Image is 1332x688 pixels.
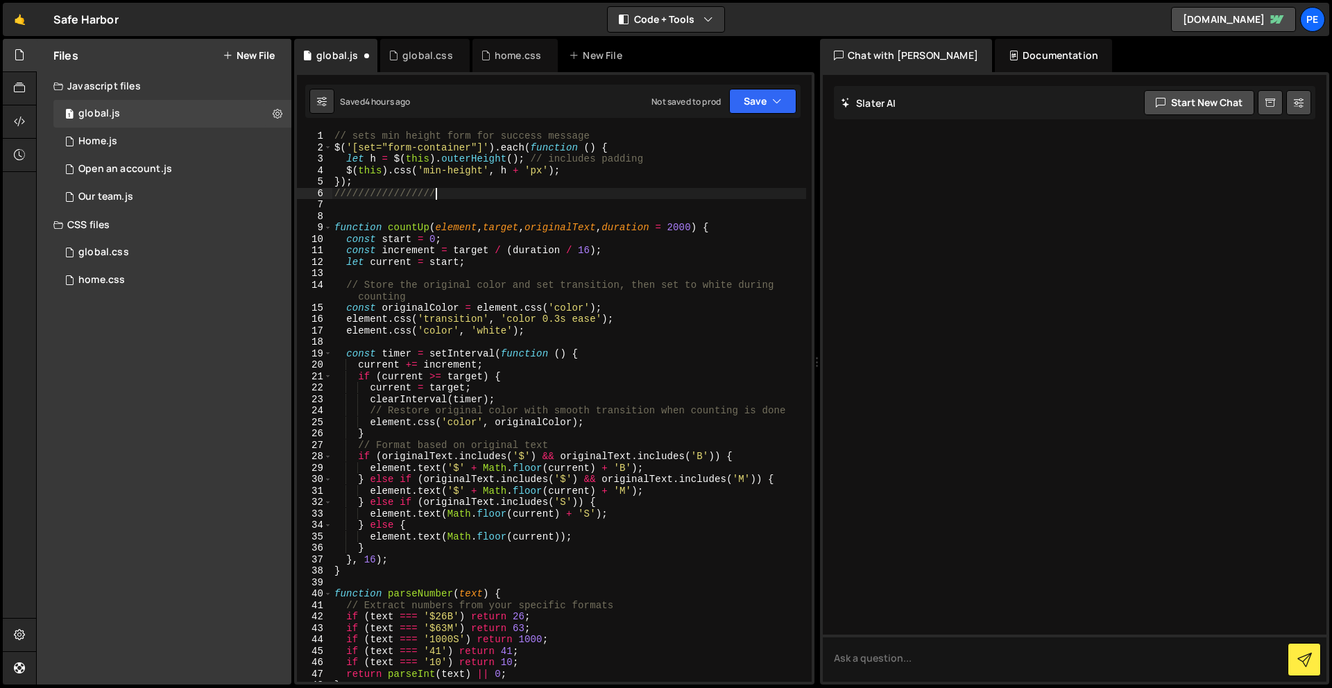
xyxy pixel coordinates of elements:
[297,165,332,177] div: 4
[841,96,896,110] h2: Slater AI
[297,440,332,452] div: 27
[37,211,291,239] div: CSS files
[297,474,332,485] div: 30
[297,325,332,337] div: 17
[78,191,133,203] div: Our team.js
[78,163,172,175] div: Open an account.js
[995,39,1112,72] div: Documentation
[297,554,332,566] div: 37
[297,485,332,497] div: 31
[297,531,332,543] div: 35
[729,89,796,114] button: Save
[297,646,332,657] div: 45
[297,188,332,200] div: 6
[297,348,332,360] div: 19
[297,279,332,302] div: 14
[297,588,332,600] div: 40
[297,623,332,635] div: 43
[53,155,291,183] div: 16385/45136.js
[297,257,332,268] div: 12
[297,153,332,165] div: 3
[297,394,332,406] div: 23
[1144,90,1254,115] button: Start new chat
[65,110,74,121] span: 1
[297,313,332,325] div: 16
[820,39,992,72] div: Chat with [PERSON_NAME]
[53,239,291,266] div: 16385/45328.css
[297,199,332,211] div: 7
[297,451,332,463] div: 28
[297,417,332,429] div: 25
[78,274,125,286] div: home.css
[297,542,332,554] div: 36
[53,100,291,128] div: 16385/45478.js
[297,382,332,394] div: 22
[78,246,129,259] div: global.css
[297,657,332,669] div: 46
[297,508,332,520] div: 33
[53,266,291,294] div: 16385/45146.css
[53,11,119,28] div: Safe Harbor
[297,463,332,474] div: 29
[569,49,627,62] div: New File
[297,428,332,440] div: 26
[297,565,332,577] div: 38
[297,268,332,279] div: 13
[297,130,332,142] div: 1
[297,176,332,188] div: 5
[297,234,332,246] div: 10
[53,183,291,211] div: 16385/45046.js
[297,519,332,531] div: 34
[297,371,332,383] div: 21
[297,634,332,646] div: 44
[297,600,332,612] div: 41
[53,128,291,155] div: 16385/44326.js
[316,49,358,62] div: global.js
[297,302,332,314] div: 15
[365,96,411,108] div: 4 hours ago
[402,49,453,62] div: global.css
[297,211,332,223] div: 8
[297,359,332,371] div: 20
[78,135,117,148] div: Home.js
[297,497,332,508] div: 32
[608,7,724,32] button: Code + Tools
[297,245,332,257] div: 11
[1171,7,1296,32] a: [DOMAIN_NAME]
[78,108,120,120] div: global.js
[340,96,411,108] div: Saved
[1300,7,1325,32] a: Pe
[53,48,78,63] h2: Files
[297,336,332,348] div: 18
[37,72,291,100] div: Javascript files
[297,405,332,417] div: 24
[495,49,541,62] div: home.css
[297,222,332,234] div: 9
[297,577,332,589] div: 39
[297,611,332,623] div: 42
[297,669,332,680] div: 47
[3,3,37,36] a: 🤙
[651,96,721,108] div: Not saved to prod
[223,50,275,61] button: New File
[297,142,332,154] div: 2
